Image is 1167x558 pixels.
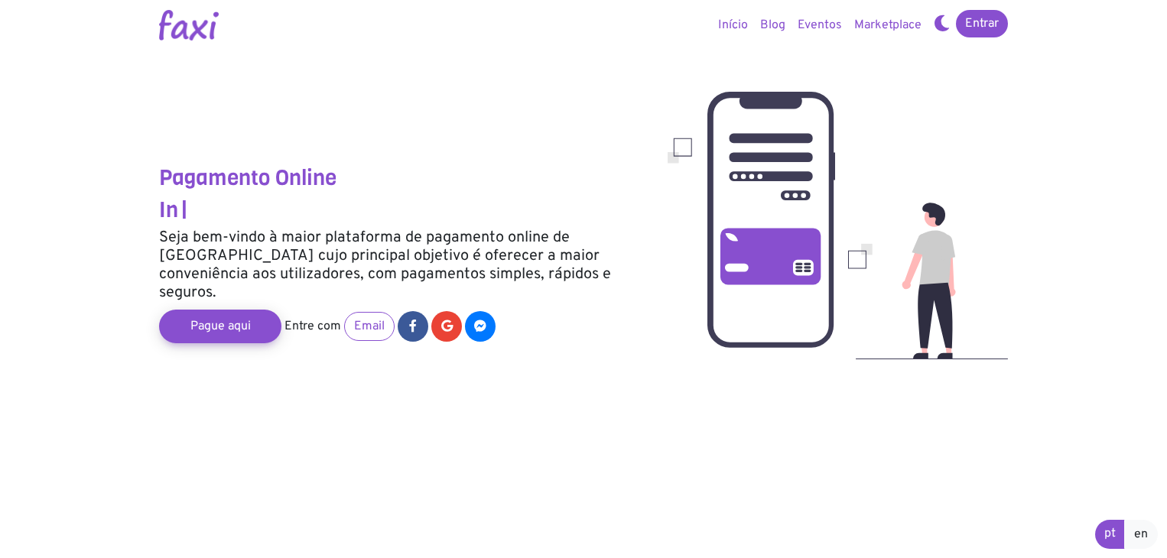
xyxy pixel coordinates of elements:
a: pt [1095,520,1125,549]
a: Pague aqui [159,310,281,343]
h5: Seja bem-vindo à maior plataforma de pagamento online de [GEOGRAPHIC_DATA] cujo principal objetiv... [159,229,645,302]
a: Eventos [792,10,848,41]
a: Entrar [956,10,1008,37]
img: Logotipo Faxi Online [159,10,219,41]
a: Email [344,312,395,341]
a: Início [712,10,754,41]
h3: Pagamento Online [159,165,645,191]
span: In [159,196,178,224]
span: Entre com [284,319,341,334]
a: en [1124,520,1158,549]
a: Blog [754,10,792,41]
a: Marketplace [848,10,928,41]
